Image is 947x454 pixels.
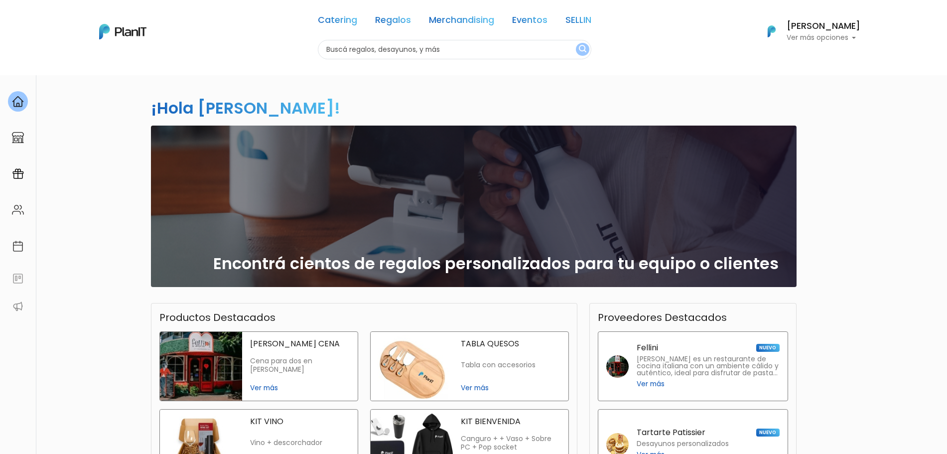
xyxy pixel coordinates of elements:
img: search_button-432b6d5273f82d61273b3651a40e1bd1b912527efae98b1b7a1b2c0702e16a8d.svg [579,45,586,54]
p: Canguro + + Vaso + Sobre PC + Pop socket [461,435,560,452]
p: [PERSON_NAME] CENA [250,340,350,348]
img: fellini cena [160,332,242,401]
h2: ¡Hola [PERSON_NAME]! [151,97,340,119]
p: KIT BIENVENIDA [461,418,560,426]
span: NUEVO [756,429,779,437]
p: Tabla con accesorios [461,361,560,369]
a: tabla quesos TABLA QUESOS Tabla con accesorios Ver más [370,331,569,401]
img: fellini [606,355,629,378]
img: people-662611757002400ad9ed0e3c099ab2801c6687ba6c219adb57efc949bc21e19d.svg [12,204,24,216]
p: Fellini [637,344,658,352]
input: Buscá regalos, desayunos, y más [318,40,591,59]
h2: Encontrá cientos de regalos personalizados para tu equipo o clientes [213,254,779,273]
p: TABLA QUESOS [461,340,560,348]
img: PlanIt Logo [99,24,146,39]
a: Catering [318,16,357,28]
button: PlanIt Logo [PERSON_NAME] Ver más opciones [755,18,860,44]
img: tabla quesos [371,332,453,401]
img: PlanIt Logo [761,20,783,42]
img: calendar-87d922413cdce8b2cf7b7f5f62616a5cf9e4887200fb71536465627b3292af00.svg [12,240,24,252]
img: feedback-78b5a0c8f98aac82b08bfc38622c3050aee476f2c9584af64705fc4e61158814.svg [12,273,24,285]
h3: Productos Destacados [159,311,275,323]
img: home-e721727adea9d79c4d83392d1f703f7f8bce08238fde08b1acbfd93340b81755.svg [12,96,24,108]
span: Ver más [637,379,665,389]
span: Ver más [461,383,560,393]
p: KIT VINO [250,418,350,426]
a: fellini cena [PERSON_NAME] CENA Cena para dos en [PERSON_NAME] Ver más [159,331,358,401]
p: [PERSON_NAME] es un restaurante de cocina italiana con un ambiente cálido y auténtico, ideal para... [637,356,780,377]
img: marketplace-4ceaa7011d94191e9ded77b95e3339b90024bf715f7c57f8cf31f2d8c509eaba.svg [12,132,24,144]
p: Ver más opciones [787,34,860,41]
h3: Proveedores Destacados [598,311,727,323]
a: Fellini NUEVO [PERSON_NAME] es un restaurante de cocina italiana con un ambiente cálido y auténti... [598,331,788,401]
span: Ver más [250,383,350,393]
img: partners-52edf745621dab592f3b2c58e3bca9d71375a7ef29c3b500c9f145b62cc070d4.svg [12,301,24,312]
a: SELLIN [565,16,591,28]
a: Regalos [375,16,411,28]
a: Eventos [512,16,547,28]
p: Vino + descorchador [250,439,350,447]
span: NUEVO [756,344,779,352]
p: Cena para dos en [PERSON_NAME] [250,357,350,374]
a: Merchandising [429,16,494,28]
p: Desayunos personalizados [637,441,729,448]
h6: [PERSON_NAME] [787,22,860,31]
img: campaigns-02234683943229c281be62815700db0a1741e53638e28bf9629b52c665b00959.svg [12,168,24,180]
p: Tartarte Patissier [637,429,705,437]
